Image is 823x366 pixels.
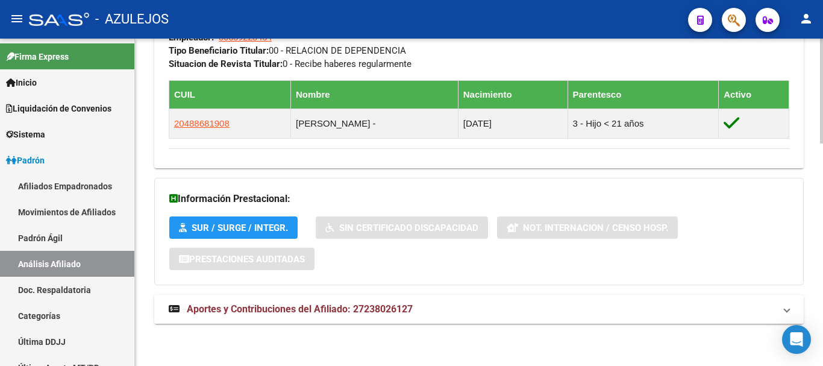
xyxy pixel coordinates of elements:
button: Sin Certificado Discapacidad [316,216,488,239]
span: Not. Internacion / Censo Hosp. [523,222,668,233]
span: Liquidación de Convenios [6,102,111,115]
div: Open Intercom Messenger [782,325,811,354]
th: Nombre [291,80,458,109]
th: Parentesco [568,80,719,109]
strong: Tipo Beneficiario Titular: [169,45,269,56]
td: [DATE] [458,109,568,138]
th: Nacimiento [458,80,568,109]
span: Aportes y Contribuciones del Afiliado: 27238026127 [187,303,413,315]
mat-icon: menu [10,11,24,26]
button: Prestaciones Auditadas [169,248,314,270]
span: SUR / SURGE / INTEGR. [192,222,288,233]
span: Padrón [6,154,45,167]
span: 00 - RELACION DE DEPENDENCIA [169,45,406,56]
span: Prestaciones Auditadas [189,254,305,265]
span: 20488681908 [174,118,230,128]
h3: Información Prestacional: [169,191,789,207]
span: 0 - Recibe haberes regularmente [169,58,411,69]
span: Firma Express [6,50,69,63]
th: CUIL [169,80,291,109]
button: Not. Internacion / Censo Hosp. [497,216,678,239]
td: 3 - Hijo < 21 años [568,109,719,138]
strong: Empleador: [169,32,214,43]
span: Sistema [6,128,45,141]
button: SUR / SURGE / INTEGR. [169,216,298,239]
td: [PERSON_NAME] - [291,109,458,138]
span: 30569223454 [219,32,272,43]
mat-expansion-panel-header: Aportes y Contribuciones del Afiliado: 27238026127 [154,295,804,324]
strong: Situacion de Revista Titular: [169,58,283,69]
span: - AZULEJOS [95,6,169,33]
mat-icon: person [799,11,813,26]
span: Sin Certificado Discapacidad [339,222,478,233]
th: Activo [719,80,789,109]
span: Inicio [6,76,37,89]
